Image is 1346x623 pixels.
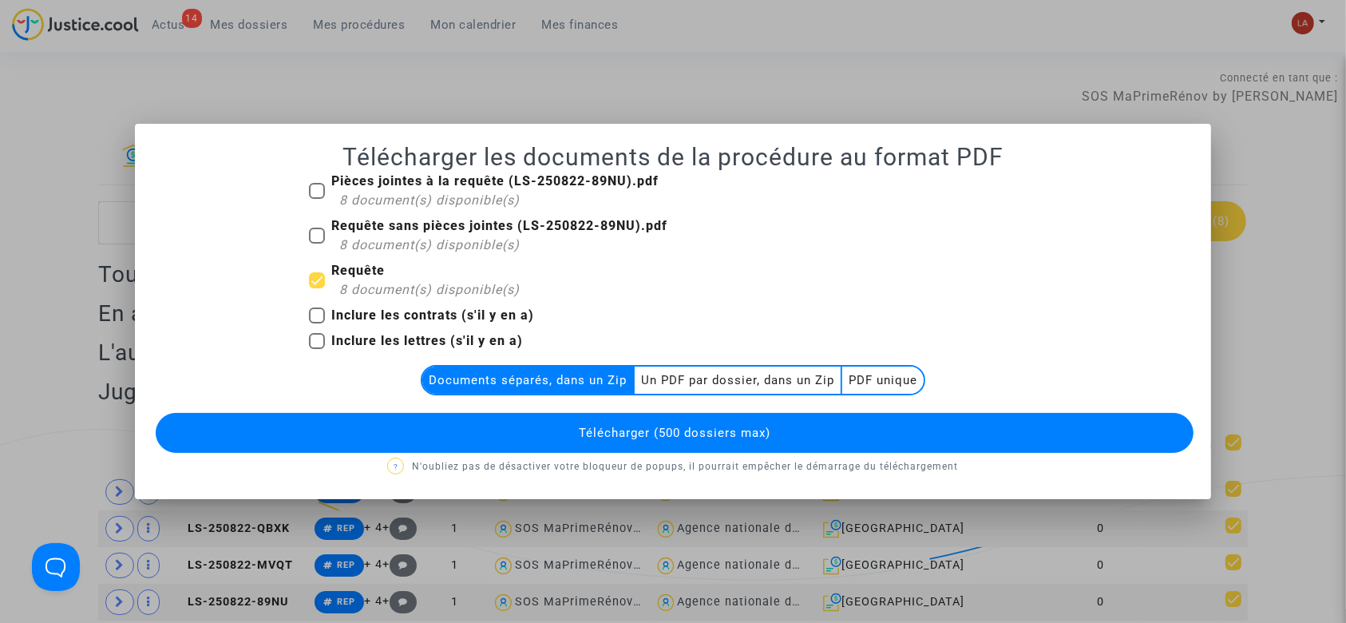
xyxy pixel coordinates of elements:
span: Télécharger (500 dossiers max) [579,426,770,440]
b: Inclure les lettres (s'il y en a) [331,333,523,348]
span: 8 document(s) disponible(s) [339,282,520,297]
multi-toggle-item: PDF unique [842,367,924,394]
iframe: Help Scout Beacon - Open [32,543,80,591]
span: 8 document(s) disponible(s) [339,237,520,252]
b: Inclure les contrats (s'il y en a) [331,308,534,323]
span: ? [394,462,398,471]
b: Requête [331,263,385,278]
button: Télécharger (500 dossiers max) [156,413,1194,453]
b: Pièces jointes à la requête (LS-250822-89NU).pdf [331,173,659,188]
span: 8 document(s) disponible(s) [339,192,520,208]
multi-toggle-item: Un PDF par dossier, dans un Zip [635,367,842,394]
h1: Télécharger les documents de la procédure au format PDF [154,143,1193,172]
multi-toggle-item: Documents séparés, dans un Zip [422,367,635,394]
b: Requête sans pièces jointes (LS-250822-89NU).pdf [331,218,667,233]
p: N'oubliez pas de désactiver votre bloqueur de popups, il pourrait empêcher le démarrage du téléch... [154,457,1193,477]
